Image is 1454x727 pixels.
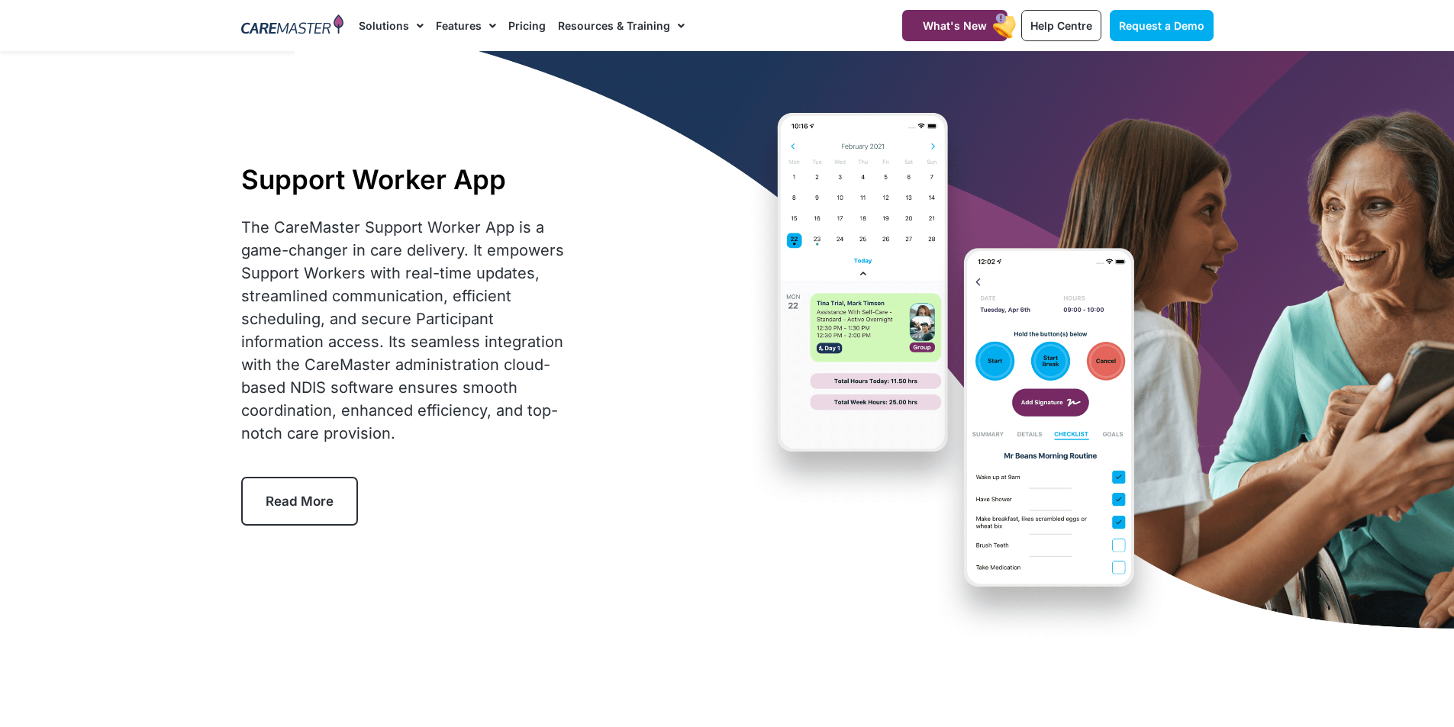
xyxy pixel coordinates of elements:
[1030,19,1092,32] span: Help Centre
[241,14,344,37] img: CareMaster Logo
[1021,10,1101,41] a: Help Centre
[902,10,1007,41] a: What's New
[1110,10,1214,41] a: Request a Demo
[266,494,334,509] span: Read More
[241,216,572,445] div: The CareMaster Support Worker App is a game-changer in care delivery. It empowers Support Workers...
[241,477,358,526] a: Read More
[923,19,987,32] span: What's New
[1119,19,1204,32] span: Request a Demo
[241,163,572,195] h1: Support Worker App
